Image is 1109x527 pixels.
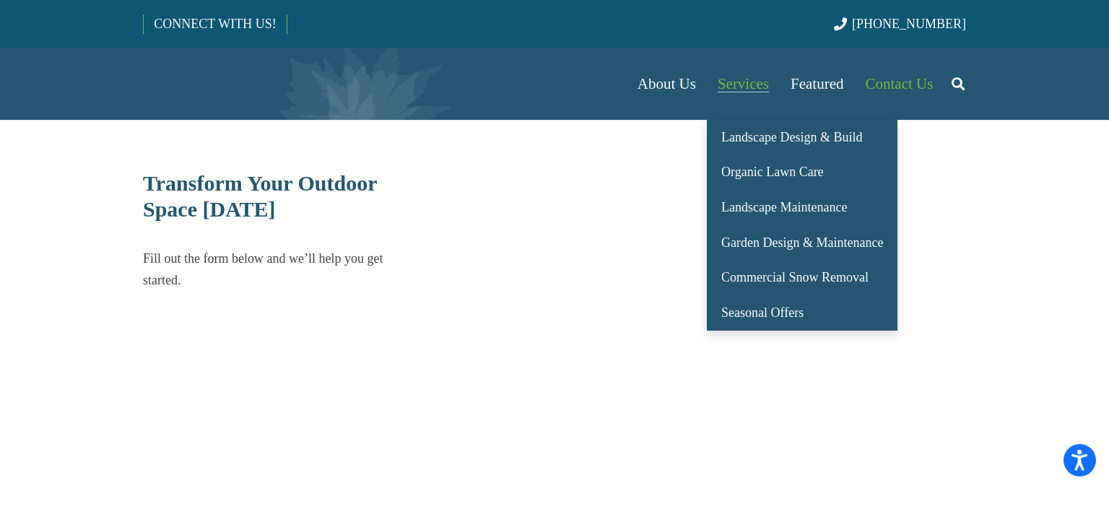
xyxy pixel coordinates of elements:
a: Services [707,48,780,120]
a: Landscape Maintenance [707,190,897,225]
span: Featured [791,75,843,92]
span: [PHONE_NUMBER] [852,17,966,31]
span: Commercial Snow Removal [721,270,869,284]
span: Services [718,75,769,92]
a: Organic Lawn Care [707,155,897,191]
span: Transform Your Outdoor Space [DATE] [143,171,377,221]
span: Landscape Design & Build [721,130,862,144]
a: About Us [627,48,707,120]
span: Garden Design & Maintenance [721,235,883,250]
a: Borst-Logo [143,55,383,113]
a: Landscape Design & Build [707,120,897,155]
p: Fill out the form below and we’ll help you get started. [143,248,412,291]
a: [PHONE_NUMBER] [834,17,966,31]
span: Organic Lawn Care [721,165,824,179]
a: Commercial Snow Removal [707,260,897,295]
span: Seasonal Offers [721,305,804,320]
span: Landscape Maintenance [721,200,847,214]
a: Seasonal Offers [707,295,897,331]
a: Garden Design & Maintenance [707,225,897,261]
span: Contact Us [866,75,934,92]
a: CONNECT WITH US! [144,6,286,41]
a: Search [944,66,973,102]
a: Contact Us [855,48,944,120]
span: About Us [638,75,696,92]
a: Featured [780,48,854,120]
